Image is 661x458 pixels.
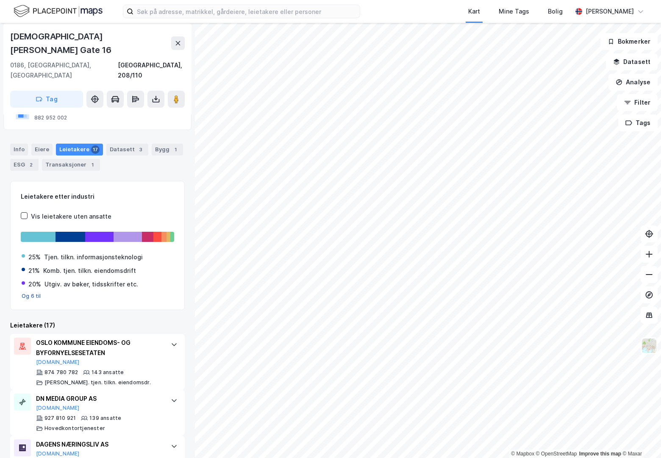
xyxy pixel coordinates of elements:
[641,338,657,354] img: Z
[42,159,100,171] div: Transaksjoner
[10,30,171,57] div: [DEMOGRAPHIC_DATA][PERSON_NAME] Gate 16
[468,6,480,17] div: Kart
[511,451,534,457] a: Mapbox
[44,379,151,386] div: [PERSON_NAME]. tjen. tilkn. eiendomsdr.
[22,293,41,300] button: Og 6 til
[36,405,80,411] button: [DOMAIN_NAME]
[152,144,183,155] div: Bygg
[43,266,136,276] div: Komb. tjen. tilkn. eiendomsdrift
[14,4,103,19] img: logo.f888ab2527a4732fd821a326f86c7f29.svg
[10,91,83,108] button: Tag
[619,417,661,458] div: Kontrollprogram for chat
[36,450,80,457] button: [DOMAIN_NAME]
[44,415,76,422] div: 927 810 921
[88,161,97,169] div: 1
[44,369,78,376] div: 874 780 782
[36,439,162,450] div: DAGENS NÆRINGSLIV AS
[586,6,634,17] div: [PERSON_NAME]
[92,369,124,376] div: 143 ansatte
[10,60,118,80] div: 0186, [GEOGRAPHIC_DATA], [GEOGRAPHIC_DATA]
[28,279,41,289] div: 20%
[21,192,174,202] div: Leietakere etter industri
[36,394,162,404] div: DN MEDIA GROUP AS
[606,53,658,70] button: Datasett
[548,6,563,17] div: Bolig
[171,145,180,154] div: 1
[91,145,100,154] div: 17
[600,33,658,50] button: Bokmerker
[499,6,529,17] div: Mine Tags
[28,252,41,262] div: 25%
[10,159,39,171] div: ESG
[10,144,28,155] div: Info
[608,74,658,91] button: Analyse
[34,114,67,121] div: 882 952 002
[617,94,658,111] button: Filter
[36,338,162,358] div: OSLO KOMMUNE EIENDOMS- OG BYFORNYELSESETATEN
[44,279,138,289] div: Utgiv. av bøker, tidsskrifter etc.
[10,320,185,330] div: Leietakere (17)
[89,415,121,422] div: 139 ansatte
[619,417,661,458] iframe: Chat Widget
[31,144,53,155] div: Eiere
[27,161,35,169] div: 2
[118,60,185,80] div: [GEOGRAPHIC_DATA], 208/110
[44,252,143,262] div: Tjen. tilkn. informasjonsteknologi
[31,211,111,222] div: Vis leietakere uten ansatte
[106,144,148,155] div: Datasett
[36,359,80,366] button: [DOMAIN_NAME]
[536,451,577,457] a: OpenStreetMap
[56,144,103,155] div: Leietakere
[579,451,621,457] a: Improve this map
[133,5,360,18] input: Søk på adresse, matrikkel, gårdeiere, leietakere eller personer
[28,266,40,276] div: 21%
[44,425,105,432] div: Hovedkontortjenester
[136,145,145,154] div: 3
[618,114,658,131] button: Tags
